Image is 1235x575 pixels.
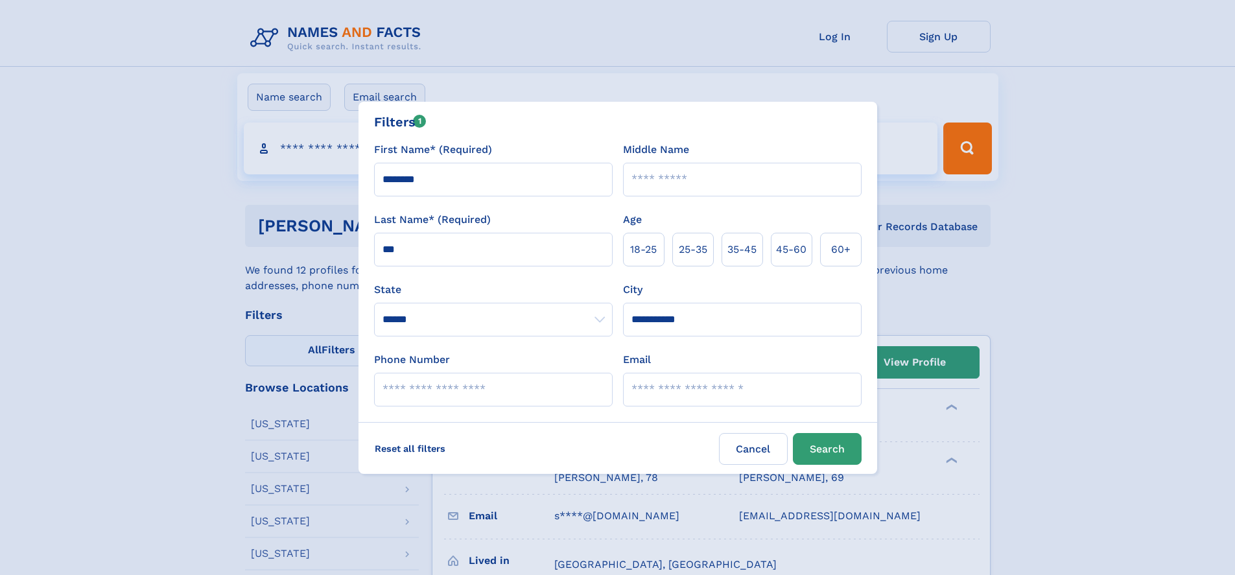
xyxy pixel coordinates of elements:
span: 45‑60 [776,242,806,257]
span: 18‑25 [630,242,657,257]
label: Middle Name [623,142,689,158]
span: 35‑45 [727,242,757,257]
button: Search [793,433,862,465]
label: Age [623,212,642,228]
label: Phone Number [374,352,450,368]
label: First Name* (Required) [374,142,492,158]
label: Reset all filters [366,433,454,464]
label: Last Name* (Required) [374,212,491,228]
label: State [374,282,613,298]
label: Cancel [719,433,788,465]
label: City [623,282,642,298]
div: Filters [374,112,427,132]
span: 60+ [831,242,851,257]
span: 25‑35 [679,242,707,257]
label: Email [623,352,651,368]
